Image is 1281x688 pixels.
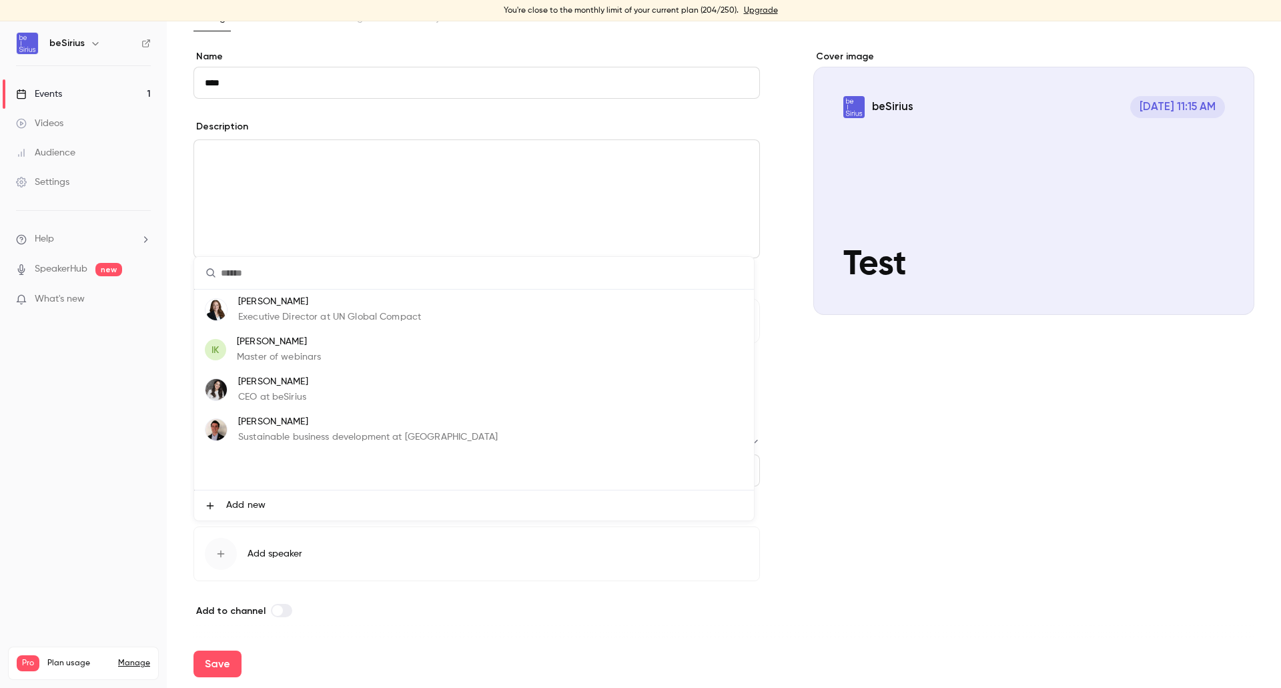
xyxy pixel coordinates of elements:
[237,335,321,349] p: [PERSON_NAME]
[238,310,421,324] p: Executive Director at UN Global Compact
[226,498,266,512] span: Add new
[237,350,321,364] p: Master of webinars
[238,375,308,389] p: [PERSON_NAME]
[211,343,219,357] span: IK
[238,390,308,404] p: CEO at beSirius
[238,295,421,309] p: [PERSON_NAME]
[205,299,227,320] img: Amanda Gardiner
[238,415,498,429] p: [PERSON_NAME]
[238,430,498,444] p: Sustainable business development at [GEOGRAPHIC_DATA]
[205,419,227,440] img: Luca Marioni
[205,379,227,400] img: Anastasia Kuskova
